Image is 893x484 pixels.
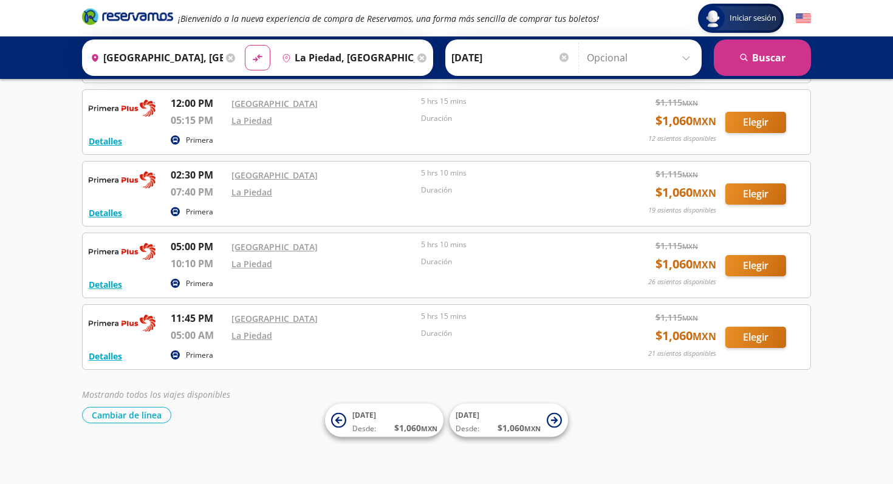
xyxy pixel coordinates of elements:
p: 10:10 PM [171,256,225,271]
button: [DATE]Desde:$1,060MXN [450,404,568,437]
p: Primera [186,206,213,217]
p: Primera [186,350,213,361]
p: 05:00 AM [171,328,225,343]
p: 5 hrs 10 mins [421,168,604,179]
p: Duración [421,256,604,267]
span: $ 1,060 [655,183,716,202]
button: Detalles [89,278,122,291]
span: Desde: [352,423,376,434]
span: $ 1,115 [655,239,698,252]
span: Iniciar sesión [725,12,781,24]
input: Elegir Fecha [451,43,570,73]
p: 12 asientos disponibles [648,134,716,144]
small: MXN [693,330,716,343]
button: Cambiar de línea [82,407,171,423]
p: 19 asientos disponibles [648,205,716,216]
p: Primera [186,135,213,146]
img: RESERVAMOS [89,96,156,120]
p: 11:45 PM [171,311,225,326]
small: MXN [421,424,437,433]
a: Brand Logo [82,7,173,29]
input: Buscar Origen [86,43,223,73]
a: La Piedad [231,330,272,341]
span: $ 1,115 [655,96,698,109]
button: [DATE]Desde:$1,060MXN [325,404,443,437]
span: Desde: [456,423,479,434]
img: RESERVAMOS [89,311,156,335]
p: Duración [421,185,604,196]
button: Elegir [725,183,786,205]
input: Opcional [587,43,696,73]
i: Brand Logo [82,7,173,26]
p: 05:15 PM [171,113,225,128]
p: 02:30 PM [171,168,225,182]
em: ¡Bienvenido a la nueva experiencia de compra de Reservamos, una forma más sencilla de comprar tus... [178,13,599,24]
a: [GEOGRAPHIC_DATA] [231,241,318,253]
small: MXN [693,186,716,200]
button: Detalles [89,206,122,219]
a: La Piedad [231,186,272,198]
em: Mostrando todos los viajes disponibles [82,389,230,400]
small: MXN [693,258,716,271]
small: MXN [524,424,541,433]
p: 26 asientos disponibles [648,277,716,287]
p: Duración [421,113,604,124]
button: English [796,11,811,26]
a: La Piedad [231,258,272,270]
a: La Piedad [231,115,272,126]
p: 12:00 PM [171,96,225,111]
p: 5 hrs 15 mins [421,311,604,322]
img: RESERVAMOS [89,239,156,264]
p: 05:00 PM [171,239,225,254]
button: Elegir [725,112,786,133]
small: MXN [682,242,698,251]
small: MXN [682,170,698,179]
span: $ 1,115 [655,168,698,180]
span: [DATE] [456,410,479,420]
a: [GEOGRAPHIC_DATA] [231,169,318,181]
span: $ 1,060 [655,327,716,345]
p: 5 hrs 10 mins [421,239,604,250]
small: MXN [682,98,698,107]
p: 07:40 PM [171,185,225,199]
span: $ 1,060 [498,421,541,434]
button: Elegir [725,255,786,276]
button: Detalles [89,350,122,363]
p: 21 asientos disponibles [648,349,716,359]
span: $ 1,060 [655,255,716,273]
button: Elegir [725,327,786,348]
small: MXN [682,313,698,322]
a: [GEOGRAPHIC_DATA] [231,313,318,324]
small: MXN [693,115,716,128]
p: Primera [186,278,213,289]
a: [GEOGRAPHIC_DATA] [231,98,318,109]
span: [DATE] [352,410,376,420]
p: 5 hrs 15 mins [421,96,604,107]
span: $ 1,060 [655,112,716,130]
input: Buscar Destino [277,43,414,73]
img: RESERVAMOS [89,168,156,192]
button: Buscar [714,39,811,76]
button: Detalles [89,135,122,148]
p: Duración [421,328,604,339]
span: $ 1,060 [394,421,437,434]
span: $ 1,115 [655,311,698,324]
